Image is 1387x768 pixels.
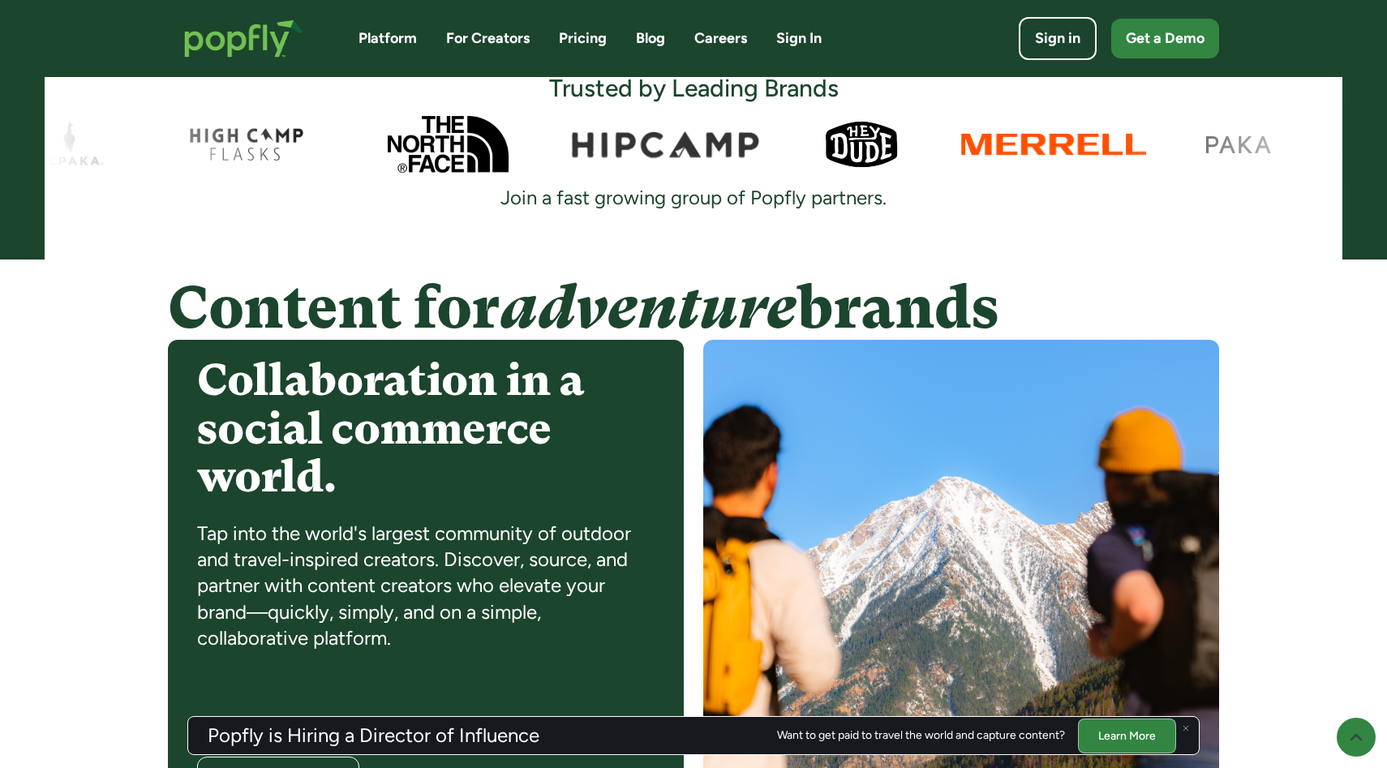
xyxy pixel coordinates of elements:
h3: Popfly is Hiring a Director of Influence [208,726,539,745]
a: Get a Demo [1111,19,1219,58]
div: Join a fast growing group of Popfly partners. [481,185,906,211]
div: Want to get paid to travel the world and capture content? [777,729,1065,742]
a: Blog [636,28,665,49]
h4: Collaboration in a social commerce world. [197,356,655,500]
a: Sign In [776,28,822,49]
a: Sign in [1019,17,1097,60]
a: For Creators [446,28,530,49]
em: adventure [500,274,797,341]
a: Learn More [1078,718,1176,753]
div: Get a Demo [1126,28,1204,49]
div: Sign in [1035,28,1080,49]
div: Tap into the world's largest community of outdoor and travel-inspired creators. Discover, source,... [197,521,655,652]
a: home [168,3,320,74]
a: Pricing [559,28,607,49]
h3: Trusted by Leading Brands [549,73,839,104]
a: Careers [694,28,747,49]
a: Platform [359,28,417,49]
h4: Content for brands [168,276,1219,340]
